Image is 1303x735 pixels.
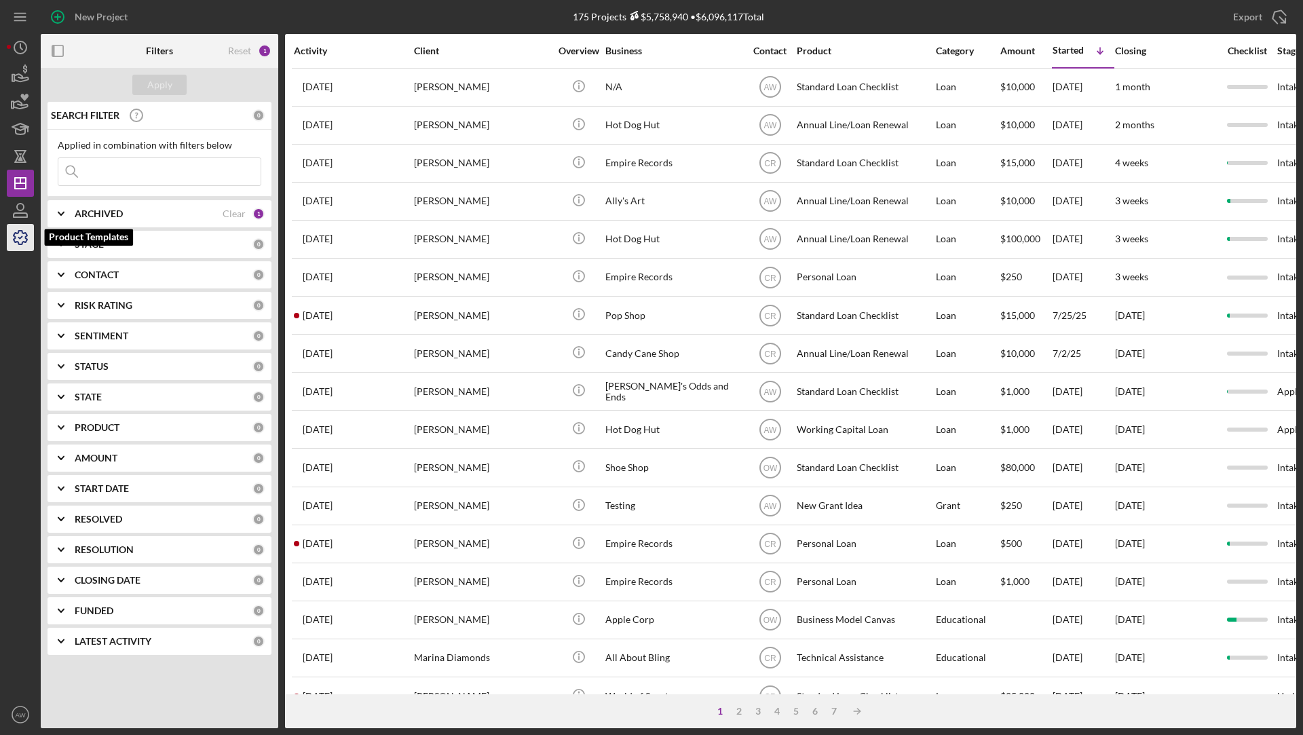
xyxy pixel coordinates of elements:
time: [DATE] [1115,347,1145,359]
div: Applied in combination with filters below [58,140,261,151]
text: CR [764,273,776,282]
div: Marina Diamonds [414,640,550,676]
div: 7/25/25 [1053,297,1114,333]
div: [DATE] [1053,69,1114,105]
div: Closing [1115,45,1217,56]
text: CR [764,349,776,358]
time: 2025-05-09 13:45 [303,424,333,435]
time: 2025-07-02 15:40 [303,348,333,359]
span: $15,000 [1000,309,1035,321]
div: Standard Loan Checklist [797,145,932,181]
span: $15,000 [1000,157,1035,168]
div: Loan [936,69,999,105]
div: Shoe Shop [605,449,741,485]
text: AW [763,83,777,92]
div: New Project [75,3,128,31]
div: Export [1233,3,1262,31]
div: Loan [936,221,999,257]
div: Business Model Canvas [797,602,932,638]
time: 2 months [1115,119,1154,130]
div: [PERSON_NAME] [414,411,550,447]
div: Annual Line/Loan Renewal [797,107,932,143]
div: 0 [252,605,265,617]
time: [DATE] [1115,309,1145,321]
span: $10,000 [1000,195,1035,206]
div: Personal Loan [797,259,932,295]
time: 2025-08-04 20:20 [303,233,333,244]
span: $500 [1000,538,1022,549]
div: Loan [936,259,999,295]
div: 0 [252,269,265,281]
div: [DATE] [1053,488,1114,524]
div: Annual Line/Loan Renewal [797,183,932,219]
div: [DATE] [1053,526,1114,562]
div: 0 [252,421,265,434]
text: CR [764,540,776,549]
div: 0 [252,452,265,464]
time: 3 weeks [1115,195,1148,206]
div: [PERSON_NAME] [414,145,550,181]
div: 0 [252,574,265,586]
div: [DATE] [1053,221,1114,257]
div: 1 [252,208,265,220]
time: 2025-05-09 14:48 [303,386,333,397]
span: $80,000 [1000,461,1035,473]
div: 0 [252,330,265,342]
div: Annual Line/Loan Renewal [797,335,932,371]
text: CR [764,654,776,663]
b: RISK RATING [75,300,132,311]
b: STAGE [75,239,104,250]
time: [DATE] [1115,538,1145,549]
div: [PERSON_NAME] [414,69,550,105]
time: 2025-06-09 00:49 [303,500,333,511]
text: AW [15,711,26,719]
div: Loan [936,526,999,562]
div: Ally's Art [605,183,741,219]
div: [PERSON_NAME] [414,107,550,143]
time: [DATE] [1115,652,1145,663]
time: 2025-05-08 23:27 [303,652,333,663]
div: [PERSON_NAME] [414,373,550,409]
div: Technical Assistance [797,640,932,676]
text: CR [764,159,776,168]
b: ARCHIVED [75,208,123,219]
time: 2025-08-15 17:01 [303,691,333,702]
time: 4 weeks [1115,157,1148,168]
div: [DATE] [1053,602,1114,638]
b: RESOLVED [75,514,122,525]
div: 7 [825,706,844,717]
time: 2025-09-05 19:31 [303,81,333,92]
div: 0 [252,391,265,403]
div: Loan [936,449,999,485]
div: 1 [711,706,730,717]
div: $25,000 [1000,678,1051,714]
div: Personal Loan [797,564,932,600]
div: World of Sports [605,678,741,714]
div: Standard Loan Checklist [797,373,932,409]
time: 2025-08-20 18:30 [303,157,333,168]
div: [PERSON_NAME] [414,183,550,219]
div: [DATE] [1053,449,1114,485]
div: 0 [252,360,265,373]
div: [PERSON_NAME] [414,335,550,371]
span: $10,000 [1000,81,1035,92]
div: [DATE] [1053,564,1114,600]
div: Annual Line/Loan Renewal [797,221,932,257]
text: CR [764,578,776,587]
time: 2025-07-25 23:25 [303,310,333,321]
div: Educational [936,640,999,676]
div: $5,758,940 [626,11,688,22]
time: [DATE] [1115,423,1145,435]
div: Loan [936,107,999,143]
b: CLOSING DATE [75,575,140,586]
b: AMOUNT [75,453,117,464]
button: Apply [132,75,187,95]
b: LATEST ACTIVITY [75,636,151,647]
time: 3 weeks [1115,271,1148,282]
div: [PERSON_NAME]'s Odds and Ends [605,373,741,409]
div: 0 [252,299,265,312]
time: 2025-06-18 19:47 [303,462,333,473]
div: Standard Loan Checklist [797,69,932,105]
div: Personal Loan [797,526,932,562]
text: AW [763,197,777,206]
